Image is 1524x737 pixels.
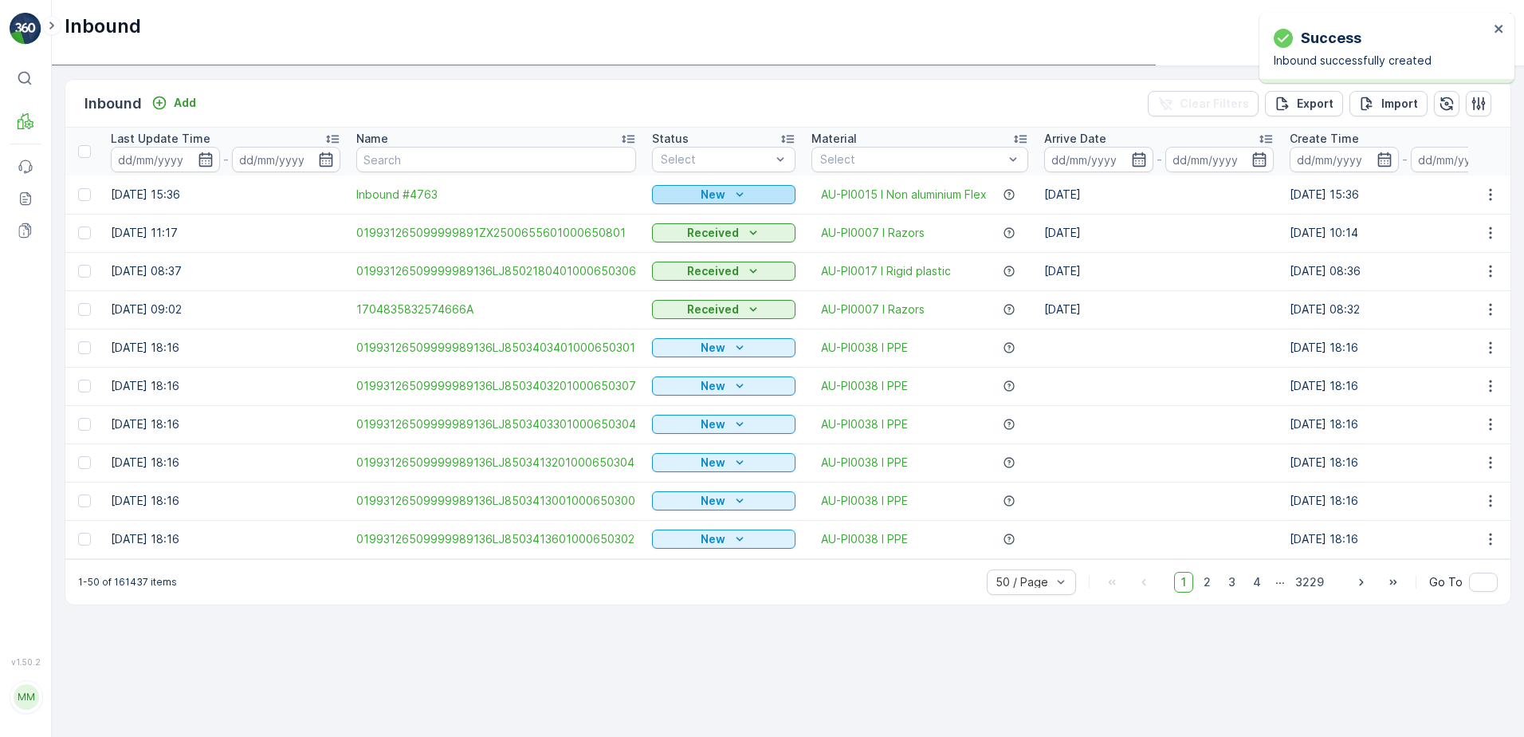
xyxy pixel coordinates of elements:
input: dd/mm/yyyy [1290,147,1399,172]
button: New [652,338,795,357]
a: 01993126509999989136LJ8503413601000650302 [356,531,636,547]
span: Material Type : [14,341,98,354]
p: Received [687,263,739,279]
a: 1704835832574666A [356,301,636,317]
p: New [701,493,725,509]
span: Name : [14,262,53,275]
a: 01993126509999989136LJ8503403301000650304 [356,416,636,432]
button: New [652,415,795,434]
button: MM [10,670,41,724]
div: Toggle Row Selected [78,456,91,469]
p: New [701,187,725,203]
a: AU-PI0007 I Razors [821,225,925,241]
div: Toggle Row Selected [78,303,91,316]
span: [DATE] [84,288,122,301]
td: [DATE] [1036,175,1282,214]
td: [DATE] [1036,290,1282,329]
td: [DATE] 18:16 [103,520,348,558]
input: dd/mm/yyyy [1044,147,1153,172]
input: Search [356,147,636,172]
span: 2.3 kg [88,367,123,380]
button: New [652,453,795,472]
p: Received [687,301,739,317]
button: Received [652,223,795,242]
button: New [652,530,795,549]
p: Inbound [84,93,142,115]
span: 2.3 kg [90,314,124,328]
td: [DATE] 18:16 [103,443,348,482]
p: Last Update Time [111,131,210,147]
span: 01993126509999989136LJ8503398901000650305 [53,262,332,275]
span: 4 [1246,572,1268,593]
p: Arrive Date [1044,131,1106,147]
button: New [652,491,795,510]
a: 019931265099999891ZX2500655601000650801 [356,225,636,241]
span: AU-PI0001 I Beauty and homecare [98,341,286,354]
p: 01993126509999989136LJ8503398901000650305 [592,14,929,33]
td: [DATE] 18:16 [103,482,348,520]
span: 1 [1174,572,1193,593]
td: [DATE] 18:16 [103,329,348,367]
span: 3 [1221,572,1243,593]
div: Toggle Row Selected [78,265,91,278]
img: logo [10,13,41,45]
a: 01993126509999989136LJ8503403401000650301 [356,340,636,356]
div: Toggle Row Selected [78,227,91,239]
span: Inbound #4763 [356,187,636,203]
button: Received [652,300,795,319]
p: Select [661,152,771,167]
a: AU-PI0038 I PPE [821,340,908,356]
p: Create Time [1290,131,1359,147]
span: v 1.50.2 [10,657,41,667]
td: [DATE] 18:16 [103,405,348,443]
p: Received [687,225,739,241]
a: 01993126509999989136LJ8503403201000650307 [356,378,636,394]
div: MM [14,684,39,710]
p: Inbound [65,14,141,39]
span: AU-PI0015 I Non aluminium Flex [821,187,987,203]
a: AU-PI0038 I PPE [821,416,908,432]
a: AU-PI0038 I PPE [821,378,908,394]
a: 01993126509999989136LJ8502180401000650306 [356,263,636,279]
p: Success [1301,27,1361,49]
td: [DATE] [1036,252,1282,290]
p: New [701,340,725,356]
p: - [1157,150,1162,169]
span: Go To [1429,574,1463,590]
button: Import [1349,91,1428,116]
span: 2 [1196,572,1218,593]
button: Received [652,262,795,281]
button: Export [1265,91,1343,116]
a: 01993126509999989136LJ8503413201000650304 [356,455,636,471]
span: 3229 [1288,572,1331,593]
div: Toggle Row Selected [78,380,91,392]
td: [DATE] 15:36 [103,175,348,214]
button: close [1494,22,1505,37]
p: Add [174,95,196,111]
a: 01993126509999989136LJ8503413001000650300 [356,493,636,509]
a: AU-PI0038 I PPE [821,531,908,547]
input: dd/mm/yyyy [1411,147,1520,172]
a: AU-PI0007 I Razors [821,301,925,317]
div: Toggle Row Selected [78,495,91,507]
p: Status [652,131,689,147]
p: - [223,150,229,169]
p: Material [811,131,857,147]
p: New [701,378,725,394]
p: Export [1297,96,1333,112]
a: AU-PI0017 I Rigid plastic [821,263,951,279]
td: [DATE] [1036,214,1282,252]
span: Arrive Date : [14,288,84,301]
p: - [1402,150,1408,169]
